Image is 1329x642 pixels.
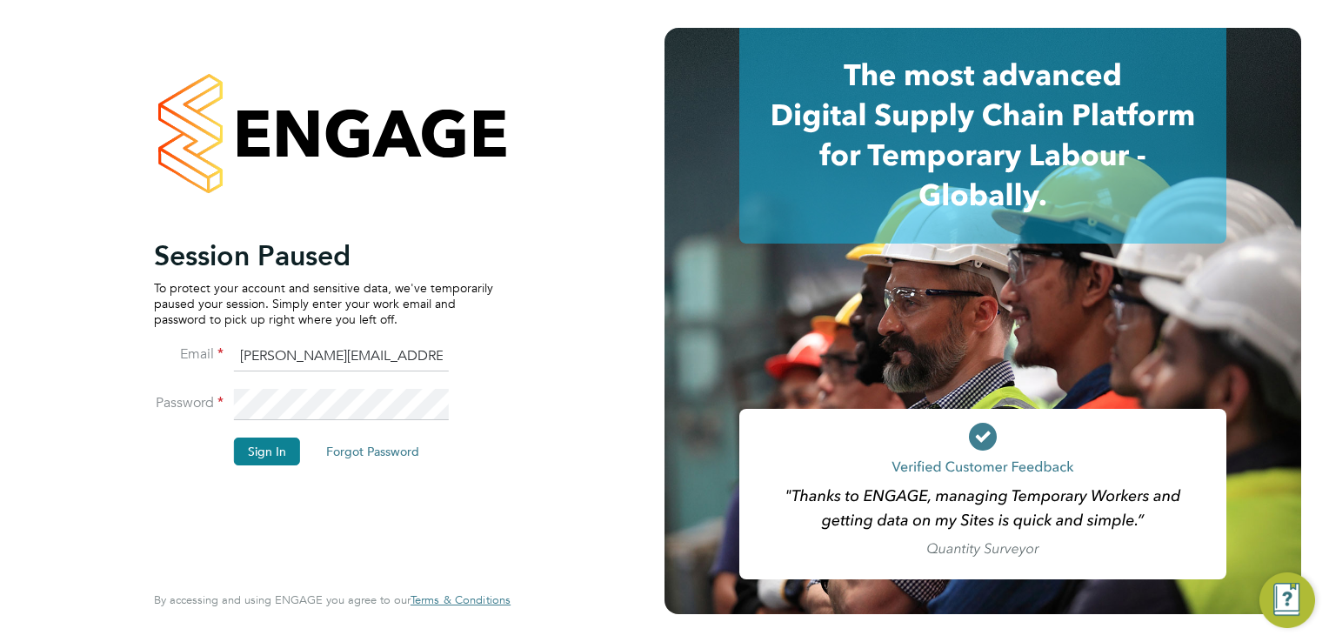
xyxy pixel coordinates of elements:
span: By accessing and using ENGAGE you agree to our [154,592,511,607]
button: Engage Resource Center [1259,572,1315,628]
input: Enter your work email... [234,341,449,372]
h2: Session Paused [154,238,493,273]
button: Sign In [234,438,300,465]
p: To protect your account and sensitive data, we've temporarily paused your session. Simply enter y... [154,280,493,328]
label: Email [154,345,224,364]
label: Password [154,394,224,412]
span: Terms & Conditions [411,592,511,607]
button: Forgot Password [312,438,433,465]
a: Terms & Conditions [411,593,511,607]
